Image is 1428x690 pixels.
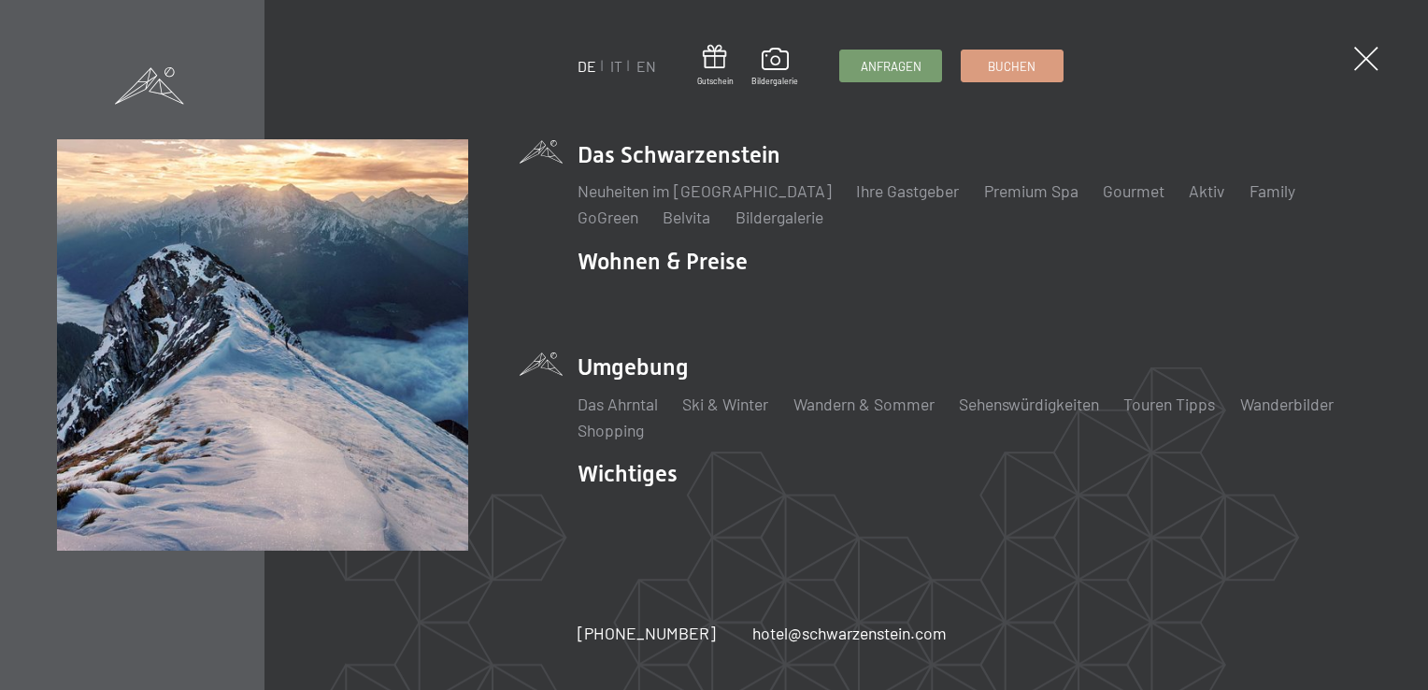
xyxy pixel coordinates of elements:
a: Anfragen [840,50,941,81]
a: Family [1249,180,1295,201]
span: Anfragen [861,58,921,75]
a: Bildergalerie [751,48,798,87]
a: Sehenswürdigkeiten [959,394,1099,414]
a: Belvita [663,207,710,227]
a: GoGreen [578,207,638,227]
a: [PHONE_NUMBER] [578,622,716,645]
span: Gutschein [697,76,734,87]
span: Buchen [988,58,1035,75]
a: EN [636,57,656,75]
a: Shopping [578,420,644,440]
a: Touren Tipps [1123,394,1215,414]
a: Premium Spa [984,180,1078,201]
a: Buchen [962,50,1063,81]
a: Wandern & Sommer [793,394,935,414]
a: DE [578,57,596,75]
a: Wanderbilder [1240,394,1334,414]
a: Gourmet [1103,180,1164,201]
a: Neuheiten im [GEOGRAPHIC_DATA] [578,180,832,201]
a: Ihre Gastgeber [856,180,959,201]
a: Aktiv [1189,180,1224,201]
a: Das Ahrntal [578,394,658,414]
a: Gutschein [697,45,734,87]
a: IT [610,57,622,75]
a: Bildergalerie [735,207,823,227]
a: Ski & Winter [682,394,768,414]
a: hotel@schwarzenstein.com [752,622,947,645]
span: Bildergalerie [751,76,798,87]
span: [PHONE_NUMBER] [578,623,716,643]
